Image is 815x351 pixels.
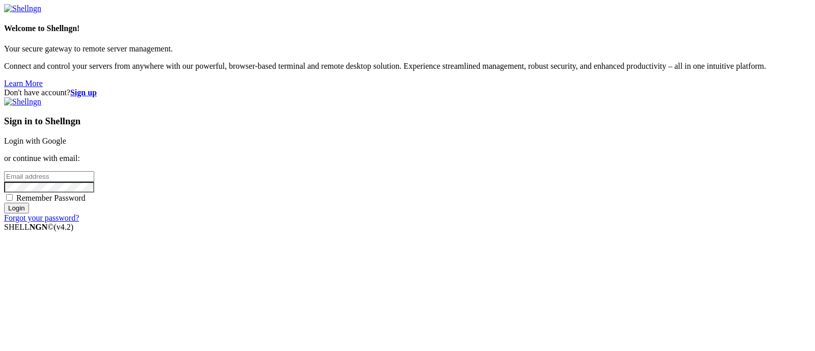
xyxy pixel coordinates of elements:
div: Don't have account? [4,88,811,97]
a: Sign up [70,88,97,97]
h3: Sign in to Shellngn [4,116,811,127]
h4: Welcome to Shellngn! [4,24,811,33]
span: 4.2.0 [54,223,74,231]
a: Learn More [4,79,43,88]
p: Connect and control your servers from anywhere with our powerful, browser-based terminal and remo... [4,62,811,71]
span: Remember Password [16,194,86,202]
p: Your secure gateway to remote server management. [4,44,811,53]
a: Login with Google [4,137,66,145]
a: Forgot your password? [4,213,79,222]
input: Email address [4,171,94,182]
span: SHELL © [4,223,73,231]
input: Login [4,203,29,213]
p: or continue with email: [4,154,811,163]
img: Shellngn [4,97,41,106]
b: NGN [30,223,48,231]
input: Remember Password [6,194,13,201]
img: Shellngn [4,4,41,13]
